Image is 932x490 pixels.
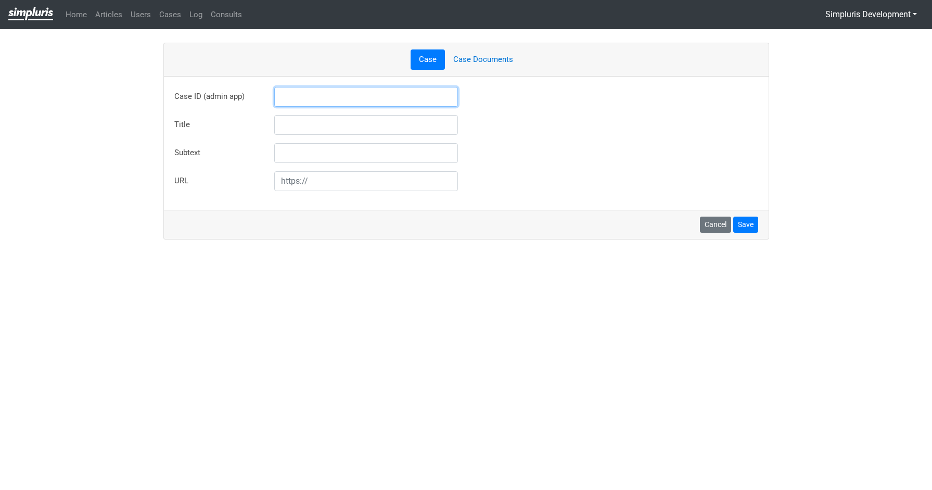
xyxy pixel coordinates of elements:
a: Cancel [700,217,731,233]
label: URL [167,171,266,191]
a: Home [61,5,91,25]
button: Save [733,217,758,233]
label: Case ID (admin app) [167,87,266,107]
a: Users [126,5,155,25]
input: https:// [274,171,458,191]
a: Log [185,5,207,25]
label: Title [167,115,266,135]
button: Simpluris Development [819,5,924,24]
label: Subtext [167,143,266,163]
img: Privacy-class-action [8,7,53,20]
a: Case [411,49,445,70]
a: Articles [91,5,126,25]
a: Consults [207,5,246,25]
a: Cases [155,5,185,25]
